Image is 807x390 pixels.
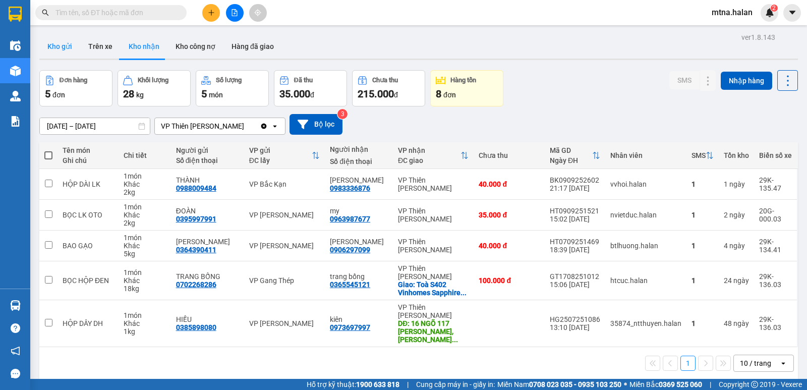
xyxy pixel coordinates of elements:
[765,8,774,17] img: icon-new-feature
[691,242,714,250] div: 1
[721,72,772,90] button: Nhập hàng
[358,88,394,100] span: 215.000
[124,172,166,180] div: 1 món
[39,34,80,59] button: Kho gửi
[123,88,134,100] span: 28
[307,379,399,390] span: Hỗ trợ kỹ thuật:
[624,382,627,386] span: ⚪️
[529,380,621,388] strong: 0708 023 035 - 0935 103 250
[124,327,166,336] div: 1 kg
[138,77,168,84] div: Khối lượng
[40,118,150,134] input: Select a date range.
[118,70,191,106] button: Khối lượng28kg
[479,211,540,219] div: 35.000 đ
[249,146,312,154] div: VP gửi
[691,211,714,219] div: 1
[254,9,261,16] span: aim
[42,9,49,16] span: search
[610,180,681,188] div: vvhoi.halan
[10,91,21,101] img: warehouse-icon
[201,88,207,100] span: 5
[436,88,441,100] span: 8
[249,180,320,188] div: VP Bắc Kạn
[729,211,745,219] span: ngày
[124,242,166,250] div: Khác
[39,70,112,106] button: Đơn hàng5đơn
[176,272,239,281] div: TRANG BỐNG
[394,91,398,99] span: đ
[176,184,216,192] div: 0988009484
[398,156,460,164] div: ĐC giao
[724,276,749,285] div: 24
[330,176,388,184] div: NGUYỄN LAN
[771,5,778,12] sup: 2
[550,176,600,184] div: BK0909252602
[729,242,745,250] span: ngày
[550,281,600,289] div: 15:06 [DATE]
[550,184,600,192] div: 21:17 [DATE]
[337,109,348,119] sup: 3
[10,66,21,76] img: warehouse-icon
[479,276,540,285] div: 100.000 đ
[136,91,144,99] span: kg
[479,180,540,188] div: 40.000 đ
[550,315,600,323] div: HG2507251086
[176,146,239,154] div: Người gửi
[669,71,700,89] button: SMS
[610,151,681,159] div: Nhân viên
[330,184,370,192] div: 0983336876
[724,180,749,188] div: 1
[398,319,469,344] div: DĐ: 16 NGÕ 117 Phương Quan, Vân Côn, Hoài Đức, Hà Nội, Việt Nam
[479,242,540,250] div: 40.000 đ
[691,151,706,159] div: SMS
[249,242,320,250] div: VP [PERSON_NAME]
[751,381,758,388] span: copyright
[398,281,469,297] div: Giao: Toà S402 Vinhomes Sapphire Parkville, Tây Mỗ, Nam Từ Liêm, Hà Nội, Việt Nam
[124,211,166,219] div: Khác
[724,242,749,250] div: 4
[479,151,540,159] div: Chưa thu
[63,276,113,285] div: BỌC HỘP ĐEN
[550,146,592,154] div: Mã GD
[407,379,409,390] span: |
[724,211,749,219] div: 2
[249,4,267,22] button: aim
[450,77,476,84] div: Hàng tồn
[691,180,714,188] div: 1
[398,264,469,281] div: VP Thiên [PERSON_NAME]
[372,77,398,84] div: Chưa thu
[209,91,223,99] span: món
[176,238,239,246] div: KENNETH
[550,215,600,223] div: 15:02 [DATE]
[161,121,244,131] div: VP Thiên [PERSON_NAME]
[11,346,20,356] span: notification
[167,34,223,59] button: Kho công nợ
[124,276,166,285] div: Khác
[330,272,388,281] div: trang bống
[330,323,370,331] div: 0973697997
[759,238,792,254] div: 29K-134.41
[610,211,681,219] div: nvietduc.halan
[550,238,600,246] div: HT0709251469
[9,7,22,22] img: logo-vxr
[733,319,749,327] span: ngày
[691,276,714,285] div: 1
[330,315,388,323] div: kiên
[124,234,166,242] div: 1 món
[550,156,592,164] div: Ngày ĐH
[724,319,749,327] div: 48
[691,319,714,327] div: 1
[759,207,792,223] div: 20G-000.03
[274,70,347,106] button: Đã thu35.000đ
[55,7,175,18] input: Tìm tên, số ĐT hoặc mã đơn
[550,246,600,254] div: 18:39 [DATE]
[294,77,313,84] div: Đã thu
[704,6,761,19] span: mtna.halan
[452,336,458,344] span: ...
[330,238,388,246] div: RUTH
[610,242,681,250] div: btlhuong.halan
[279,88,310,100] span: 35.000
[249,319,320,327] div: VP [PERSON_NAME]
[121,34,167,59] button: Kho nhận
[352,70,425,106] button: Chưa thu215.000đ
